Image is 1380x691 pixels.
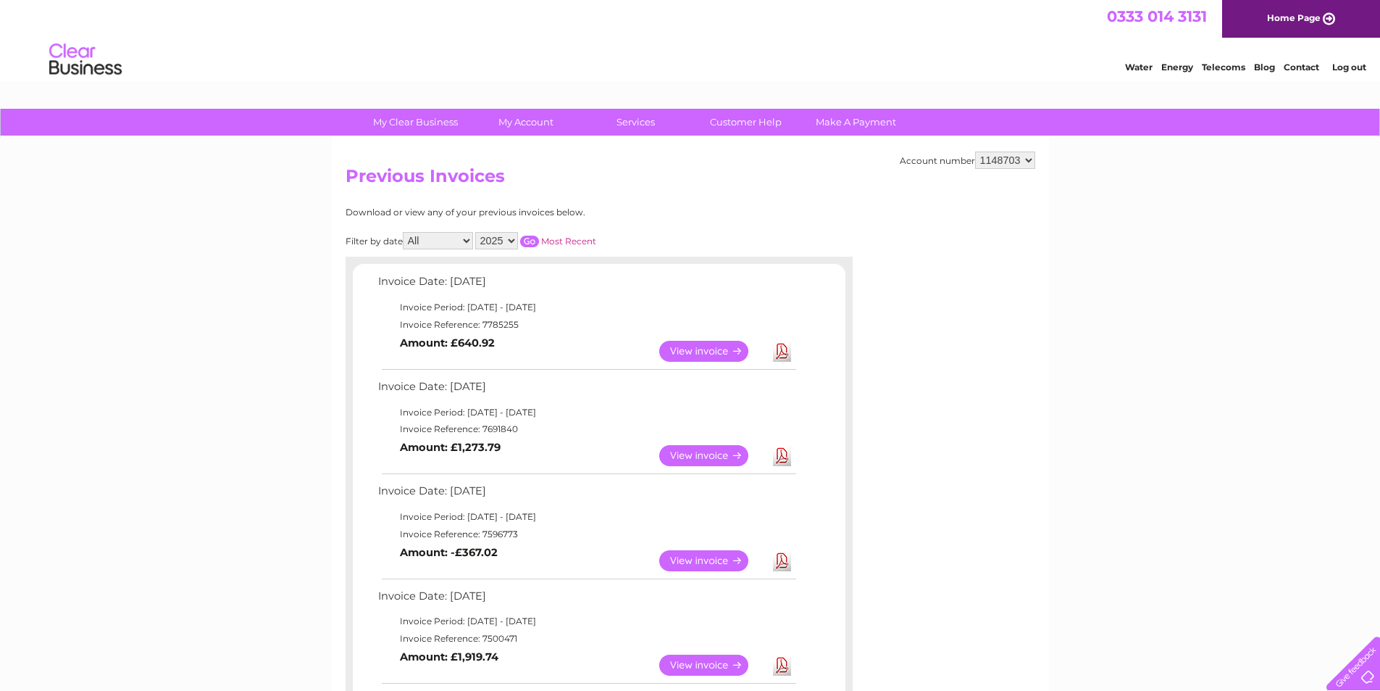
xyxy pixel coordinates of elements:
[576,109,695,136] a: Services
[541,236,596,247] a: Most Recent
[375,613,798,630] td: Invoice Period: [DATE] - [DATE]
[1161,62,1193,73] a: Energy
[375,316,798,334] td: Invoice Reference: 7785255
[375,587,798,613] td: Invoice Date: [DATE]
[346,232,726,249] div: Filter by date
[400,650,498,663] b: Amount: £1,919.74
[375,404,798,421] td: Invoice Period: [DATE] - [DATE]
[659,341,766,362] a: View
[1107,7,1207,25] a: 0333 014 3131
[1332,62,1366,73] a: Log out
[375,481,798,508] td: Invoice Date: [DATE]
[796,109,916,136] a: Make A Payment
[356,109,475,136] a: My Clear Business
[466,109,585,136] a: My Account
[773,445,791,466] a: Download
[773,655,791,676] a: Download
[773,341,791,362] a: Download
[659,655,766,676] a: View
[900,152,1035,169] div: Account number
[375,272,798,299] td: Invoice Date: [DATE]
[49,38,122,82] img: logo.png
[1254,62,1275,73] a: Blog
[773,550,791,571] a: Download
[686,109,806,136] a: Customer Help
[1202,62,1245,73] a: Telecoms
[375,377,798,404] td: Invoice Date: [DATE]
[375,421,798,438] td: Invoice Reference: 7691840
[400,546,498,559] b: Amount: -£367.02
[400,441,501,454] b: Amount: £1,273.79
[375,526,798,543] td: Invoice Reference: 7596773
[400,336,495,349] b: Amount: £640.92
[346,166,1035,194] h2: Previous Invoices
[375,299,798,316] td: Invoice Period: [DATE] - [DATE]
[348,8,1033,70] div: Clear Business is a trading name of Verastar Limited (registered in [GEOGRAPHIC_DATA] No. 3667643...
[1284,62,1319,73] a: Contact
[346,207,726,218] div: Download or view any of your previous invoices below.
[1125,62,1153,73] a: Water
[375,508,798,526] td: Invoice Period: [DATE] - [DATE]
[375,630,798,647] td: Invoice Reference: 7500471
[659,445,766,466] a: View
[659,550,766,571] a: View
